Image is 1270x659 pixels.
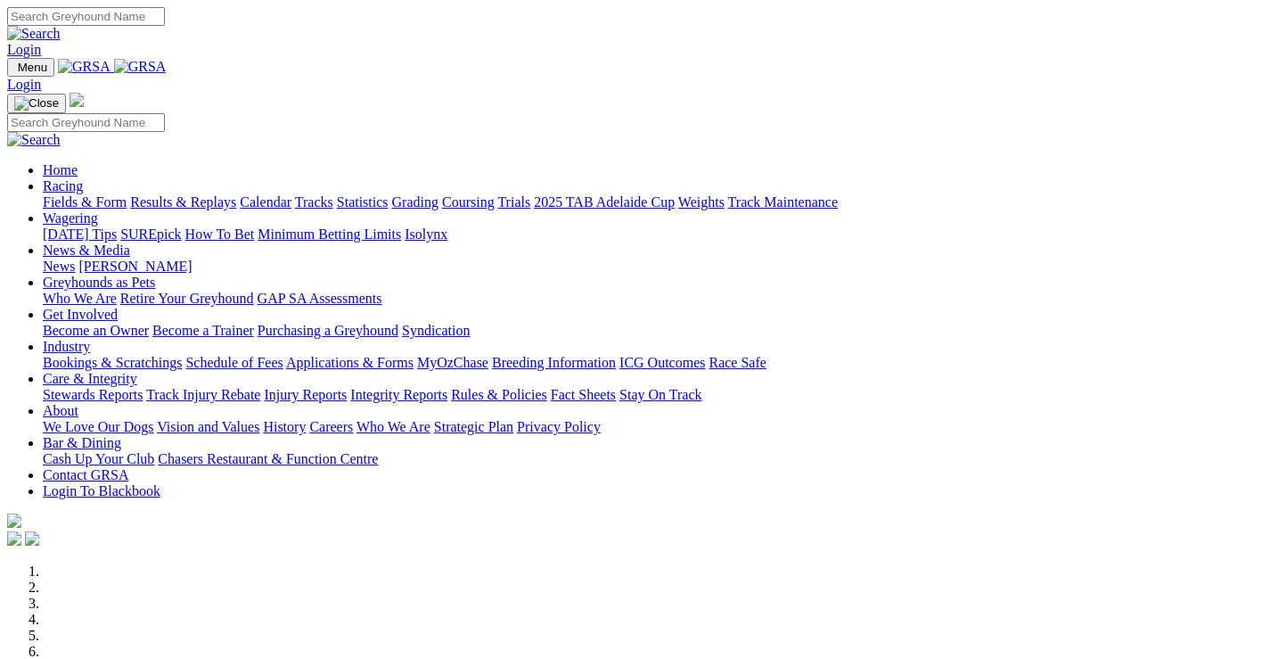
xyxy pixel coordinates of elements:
[43,259,75,274] a: News
[43,194,127,210] a: Fields & Form
[258,291,382,306] a: GAP SA Assessments
[43,291,1263,307] div: Greyhounds as Pets
[18,61,47,74] span: Menu
[295,194,333,210] a: Tracks
[263,419,306,434] a: History
[497,194,530,210] a: Trials
[492,355,616,370] a: Breeding Information
[451,387,547,402] a: Rules & Policies
[43,467,128,482] a: Contact GRSA
[58,59,111,75] img: GRSA
[152,323,254,338] a: Become a Trainer
[678,194,725,210] a: Weights
[43,435,121,450] a: Bar & Dining
[417,355,488,370] a: MyOzChase
[619,387,701,402] a: Stay On Track
[258,227,401,242] a: Minimum Betting Limits
[709,355,766,370] a: Race Safe
[337,194,389,210] a: Statistics
[158,451,378,466] a: Chasers Restaurant & Function Centre
[534,194,675,210] a: 2025 TAB Adelaide Cup
[43,387,1263,403] div: Care & Integrity
[264,387,347,402] a: Injury Reports
[43,162,78,177] a: Home
[356,419,430,434] a: Who We Are
[43,194,1263,210] div: Racing
[146,387,260,402] a: Track Injury Rebate
[25,531,39,546] img: twitter.svg
[7,94,66,113] button: Toggle navigation
[517,419,601,434] a: Privacy Policy
[43,355,1263,371] div: Industry
[43,403,78,418] a: About
[7,531,21,546] img: facebook.svg
[7,26,61,42] img: Search
[402,323,470,338] a: Syndication
[14,96,59,111] img: Close
[43,419,1263,435] div: About
[43,355,182,370] a: Bookings & Scratchings
[70,93,84,107] img: logo-grsa-white.png
[7,58,54,77] button: Toggle navigation
[185,227,255,242] a: How To Bet
[43,178,83,194] a: Racing
[43,323,149,338] a: Become an Owner
[43,451,1263,467] div: Bar & Dining
[43,483,160,498] a: Login To Blackbook
[7,7,165,26] input: Search
[43,227,117,242] a: [DATE] Tips
[43,451,154,466] a: Cash Up Your Club
[258,323,398,338] a: Purchasing a Greyhound
[350,387,447,402] a: Integrity Reports
[442,194,495,210] a: Coursing
[114,59,167,75] img: GRSA
[43,227,1263,243] div: Wagering
[7,113,165,132] input: Search
[392,194,438,210] a: Grading
[43,371,137,386] a: Care & Integrity
[286,355,414,370] a: Applications & Forms
[43,323,1263,339] div: Get Involved
[43,243,130,258] a: News & Media
[551,387,616,402] a: Fact Sheets
[7,42,41,57] a: Login
[405,227,447,242] a: Isolynx
[7,514,21,528] img: logo-grsa-white.png
[43,307,118,322] a: Get Involved
[78,259,192,274] a: [PERSON_NAME]
[619,355,705,370] a: ICG Outcomes
[43,275,155,290] a: Greyhounds as Pets
[43,291,117,306] a: Who We Are
[434,419,513,434] a: Strategic Plan
[7,77,41,92] a: Login
[240,194,291,210] a: Calendar
[120,227,181,242] a: SUREpick
[7,132,61,148] img: Search
[130,194,236,210] a: Results & Replays
[43,419,153,434] a: We Love Our Dogs
[43,259,1263,275] div: News & Media
[120,291,254,306] a: Retire Your Greyhound
[309,419,353,434] a: Careers
[43,210,98,226] a: Wagering
[157,419,259,434] a: Vision and Values
[43,387,143,402] a: Stewards Reports
[728,194,838,210] a: Track Maintenance
[43,339,90,354] a: Industry
[185,355,283,370] a: Schedule of Fees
